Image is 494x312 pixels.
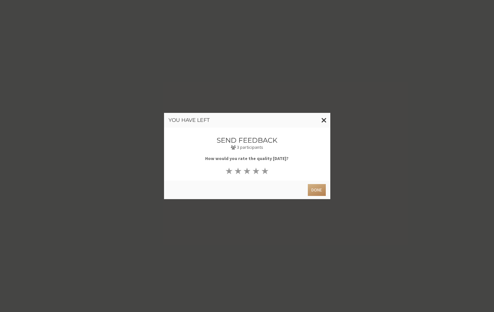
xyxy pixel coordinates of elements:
p: 3 participants [186,144,308,151]
button: ★ [225,166,234,175]
h3: You have left [169,117,326,123]
button: ★ [243,166,252,175]
h3: Send feedback [186,137,308,144]
b: How would you rate the quality [DATE]? [205,156,289,161]
button: ★ [260,166,269,175]
button: ★ [251,166,260,175]
button: ★ [234,166,243,175]
button: Close modal [318,113,330,128]
button: Done [308,184,325,196]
